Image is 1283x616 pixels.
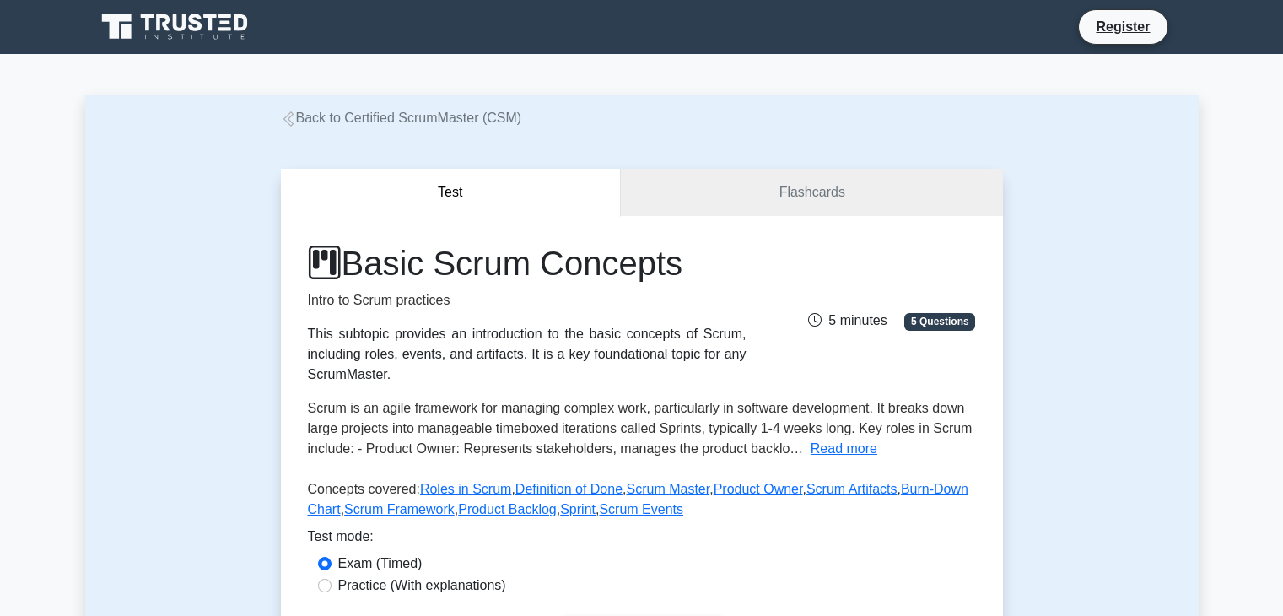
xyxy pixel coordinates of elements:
[806,482,898,496] a: Scrum Artifacts
[621,169,1002,217] a: Flashcards
[308,290,747,311] p: Intro to Scrum practices
[338,554,423,574] label: Exam (Timed)
[560,502,596,516] a: Sprint
[458,502,557,516] a: Product Backlog
[904,313,975,330] span: 5 Questions
[808,313,887,327] span: 5 minutes
[308,243,747,284] h1: Basic Scrum Concepts
[515,482,623,496] a: Definition of Done
[308,527,976,554] div: Test mode:
[344,502,455,516] a: Scrum Framework
[714,482,803,496] a: Product Owner
[338,575,506,596] label: Practice (With explanations)
[420,482,511,496] a: Roles in Scrum
[281,169,622,217] button: Test
[811,439,877,459] button: Read more
[626,482,709,496] a: Scrum Master
[308,479,976,527] p: Concepts covered: , , , , , , , , ,
[308,324,747,385] div: This subtopic provides an introduction to the basic concepts of Scrum, including roles, events, a...
[281,111,522,125] a: Back to Certified ScrumMaster (CSM)
[308,401,973,456] span: Scrum is an agile framework for managing complex work, particularly in software development. It b...
[1086,16,1160,37] a: Register
[599,502,683,516] a: Scrum Events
